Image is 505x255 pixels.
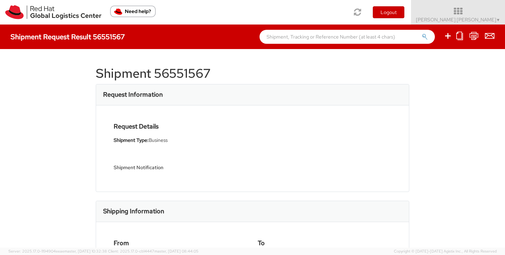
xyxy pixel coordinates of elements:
[110,6,156,17] button: Need help?
[5,5,101,19] img: rh-logistics-00dfa346123c4ec078e1.svg
[114,137,149,143] strong: Shipment Type:
[64,249,107,254] span: master, [DATE] 10:32:38
[394,249,497,254] span: Copyright © [DATE]-[DATE] Agistix Inc., All Rights Reserved
[11,33,125,41] h4: Shipment Request Result 56551567
[103,91,163,98] h3: Request Information
[496,17,500,23] span: ▼
[114,137,247,144] li: Business
[416,16,500,23] span: [PERSON_NAME] [PERSON_NAME]
[108,249,198,254] span: Client: 2025.17.0-cb14447
[258,240,391,247] h4: To
[114,123,247,130] h4: Request Details
[114,240,247,247] h4: From
[260,30,435,44] input: Shipment, Tracking or Reference Number (at least 4 chars)
[114,165,247,170] h5: Shipment Notification
[373,6,404,18] button: Logout
[103,208,164,215] h3: Shipping Information
[8,249,107,254] span: Server: 2025.17.0-1194904eeae
[154,249,198,254] span: master, [DATE] 08:44:05
[96,67,409,81] h1: Shipment 56551567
